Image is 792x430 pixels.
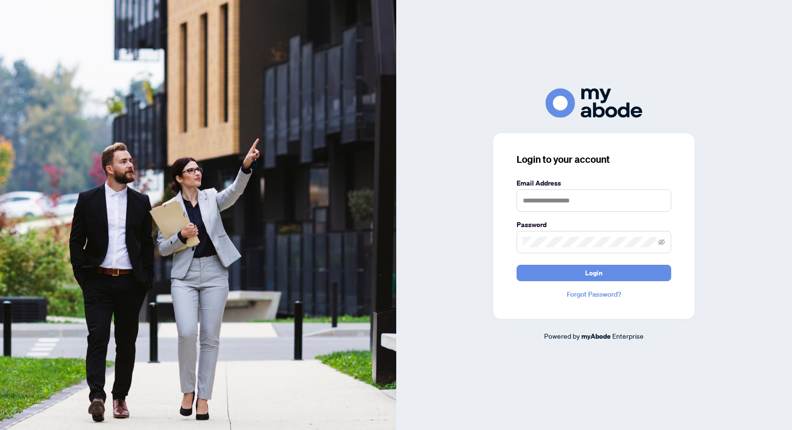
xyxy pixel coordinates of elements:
[658,239,665,245] span: eye-invisible
[581,331,611,342] a: myAbode
[546,88,642,118] img: ma-logo
[612,331,644,340] span: Enterprise
[585,265,603,281] span: Login
[517,265,671,281] button: Login
[544,331,580,340] span: Powered by
[517,153,671,166] h3: Login to your account
[517,219,671,230] label: Password
[517,178,671,188] label: Email Address
[517,289,671,300] a: Forgot Password?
